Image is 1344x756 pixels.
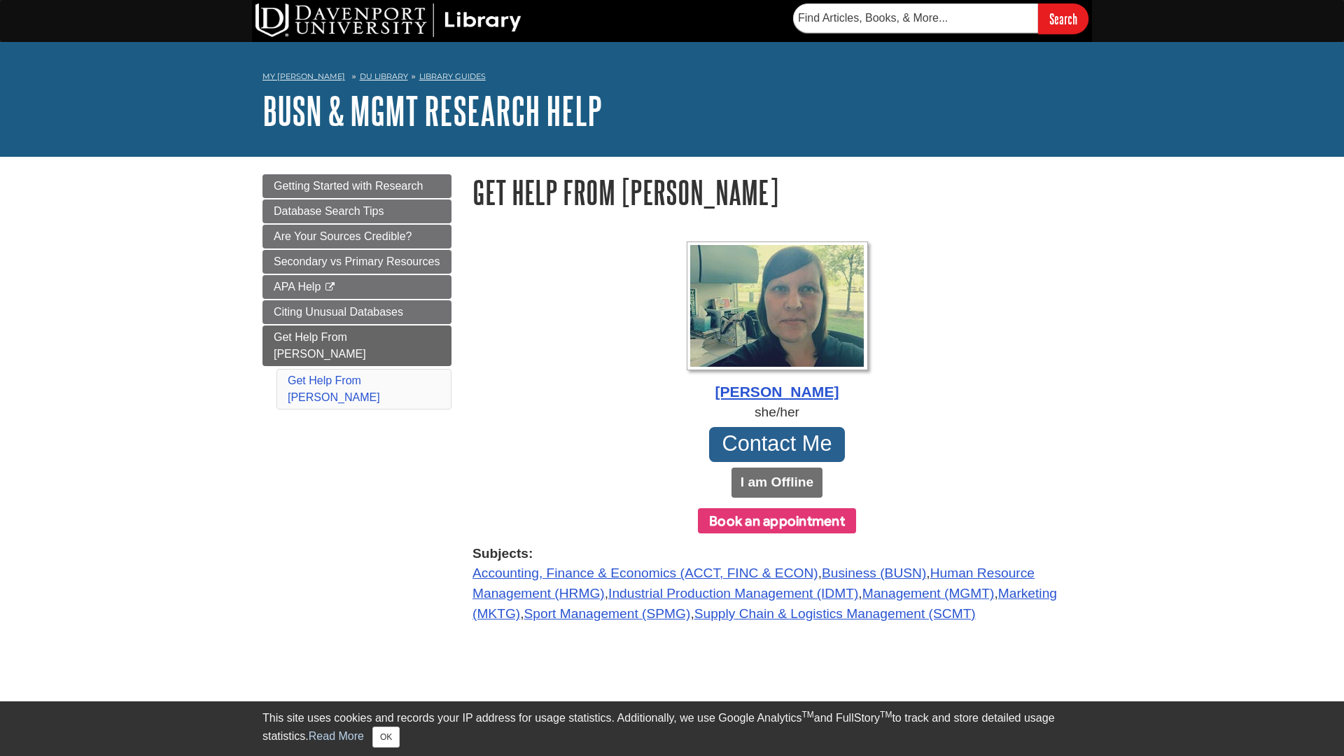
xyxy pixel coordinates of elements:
a: Secondary vs Primary Resources [262,250,451,274]
input: Search [1038,3,1088,34]
a: Are Your Sources Credible? [262,225,451,248]
span: Database Search Tips [274,205,384,217]
span: Secondary vs Primary Resources [274,255,440,267]
a: My [PERSON_NAME] [262,71,345,83]
a: Supply Chain & Logistics Management (SCMT) [694,606,976,621]
a: Contact Me [709,427,845,462]
nav: breadcrumb [262,67,1081,90]
i: This link opens in a new window [324,283,336,292]
a: APA Help [262,275,451,299]
a: Marketing (MKTG) [472,586,1057,621]
span: APA Help [274,281,321,293]
span: Getting Started with Research [274,180,423,192]
a: Citing Unusual Databases [262,300,451,324]
a: Accounting, Finance & Economics (ACCT, FINC & ECON) [472,566,818,580]
a: Profile Photo [PERSON_NAME] [472,241,1081,403]
div: Guide Page Menu [262,174,451,412]
div: she/her [472,402,1081,423]
span: Get Help From [PERSON_NAME] [274,331,366,360]
a: Get Help From [PERSON_NAME] [262,325,451,366]
a: Get Help From [PERSON_NAME] [288,374,380,403]
b: I am Offline [741,475,813,489]
img: DU Library [255,3,521,37]
button: Close [372,727,400,748]
span: Citing Unusual Databases [274,306,403,318]
a: DU Library [360,71,408,81]
div: , , , , , , , [472,544,1081,624]
a: Industrial Production Management (IDMT) [608,586,858,601]
strong: Subjects: [472,544,1081,564]
a: Sport Management (SPMG) [524,606,691,621]
button: Book an appointment [698,508,856,533]
button: I am Offline [731,468,822,498]
a: Business (BUSN) [822,566,926,580]
img: Profile Photo [687,241,868,370]
a: Database Search Tips [262,199,451,223]
span: Are Your Sources Credible? [274,230,412,242]
a: Management (MGMT) [862,586,995,601]
input: Find Articles, Books, & More... [793,3,1038,33]
sup: TM [801,710,813,720]
a: Library Guides [419,71,486,81]
a: Getting Started with Research [262,174,451,198]
sup: TM [880,710,892,720]
a: BUSN & MGMT Research Help [262,89,602,132]
div: This site uses cookies and records your IP address for usage statistics. Additionally, we use Goo... [262,710,1081,748]
div: [PERSON_NAME] [472,381,1081,403]
form: Searches DU Library's articles, books, and more [793,3,1088,34]
h1: Get Help From [PERSON_NAME] [472,174,1081,210]
a: Read More [309,730,364,742]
